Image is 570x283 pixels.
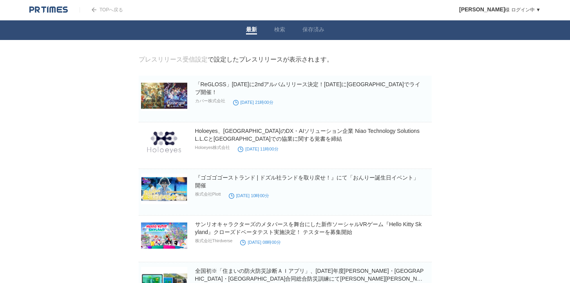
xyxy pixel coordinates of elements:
img: logo.png [29,6,68,14]
a: TOPへ戻る [80,7,123,13]
a: Holoeyes、[GEOGRAPHIC_DATA]のDX・AIソリューション企業 Niao Technology Solutions L.L.Cと[GEOGRAPHIC_DATA]での協業に関... [195,128,420,142]
a: 最新 [246,26,257,34]
time: [DATE] 11時00分 [238,147,278,151]
time: [DATE] 21時00分 [233,100,273,105]
a: プレスリリース受信設定 [139,56,208,63]
time: [DATE] 08時00分 [240,240,280,245]
img: 「ReGLOSS」11月12日に2ndアルバムリリース決定！12月16日に有明アリーナでライブ開催！ [141,80,187,111]
a: 検索 [274,26,285,34]
img: Holoeyes、UAEのDX・AIソリューション企業 Niao Technology Solutions L.L.Cと中東市場での協業に関する覚書を締結 [141,127,187,158]
p: Holoeyes株式会社 [195,145,230,151]
a: [PERSON_NAME]様 ログイン中 ▼ [459,7,541,13]
a: 保存済み [302,26,324,34]
a: サンリオキャラクターズのメタバースを舞台にした新作ソーシャルVRゲーム『Hello Kitty Skyland』クローズドベータテスト実施決定！ テスターを募集開始 [195,221,422,235]
img: サンリオキャラクターズのメタバースを舞台にした新作ソーシャルVRゲーム『Hello Kitty Skyland』クローズドベータテスト実施決定！ テスターを募集開始 [141,220,187,251]
a: 『ゴゴゴゴーストランド | ドズル社ランドを取り戻せ！』にて「おんりー誕生日イベント」開催 [195,174,419,189]
p: カバー株式会社 [195,98,225,104]
p: 株式会社Plott [195,191,221,197]
span: [PERSON_NAME] [459,6,505,13]
div: で設定したプレスリリースが表示されます。 [139,56,333,64]
p: 株式会社Thirdverse [195,238,233,244]
a: 「ReGLOSS」[DATE]に2ndアルバムリリース決定！[DATE]に[GEOGRAPHIC_DATA]でライブ開催！ [195,81,420,95]
time: [DATE] 10時00分 [229,193,269,198]
img: arrow.png [92,7,96,12]
img: 『ゴゴゴゴーストランド | ドズル社ランドを取り戻せ！』にて「おんりー誕生日イベント」開催 [141,174,187,204]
